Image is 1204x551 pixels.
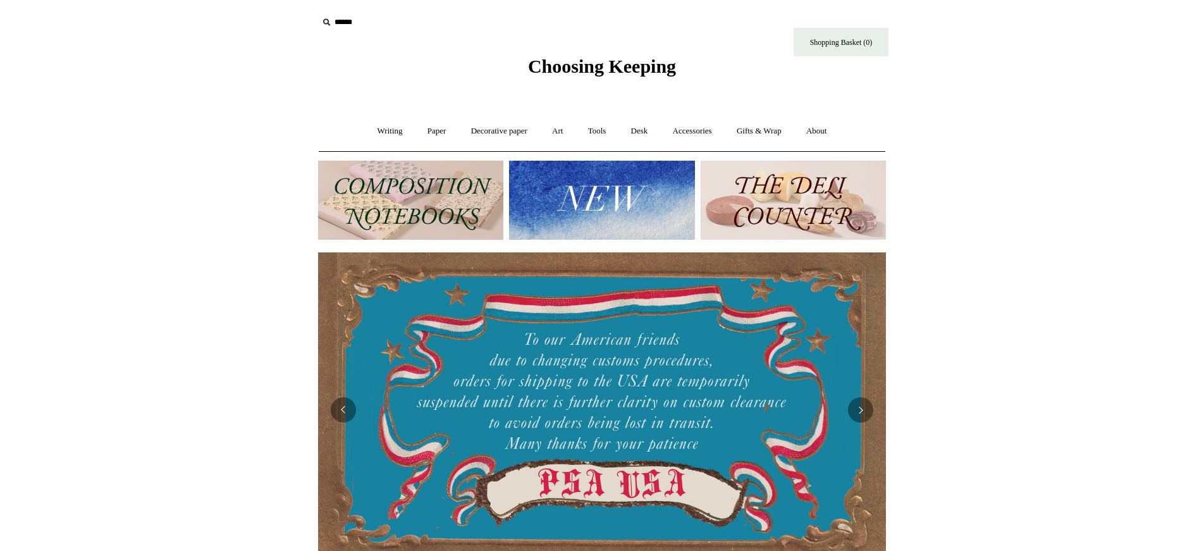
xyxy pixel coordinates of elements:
[460,115,539,148] a: Decorative paper
[318,161,503,240] img: 202302 Composition ledgers.jpg__PID:69722ee6-fa44-49dd-a067-31375e5d54ec
[795,115,838,148] a: About
[528,56,676,77] span: Choosing Keeping
[528,66,676,75] a: Choosing Keeping
[848,397,873,423] button: Next
[577,115,618,148] a: Tools
[794,28,888,56] a: Shopping Basket (0)
[725,115,793,148] a: Gifts & Wrap
[541,115,574,148] a: Art
[331,397,356,423] button: Previous
[620,115,660,148] a: Desk
[701,161,886,240] img: The Deli Counter
[366,115,414,148] a: Writing
[416,115,458,148] a: Paper
[509,161,694,240] img: New.jpg__PID:f73bdf93-380a-4a35-bcfe-7823039498e1
[661,115,723,148] a: Accessories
